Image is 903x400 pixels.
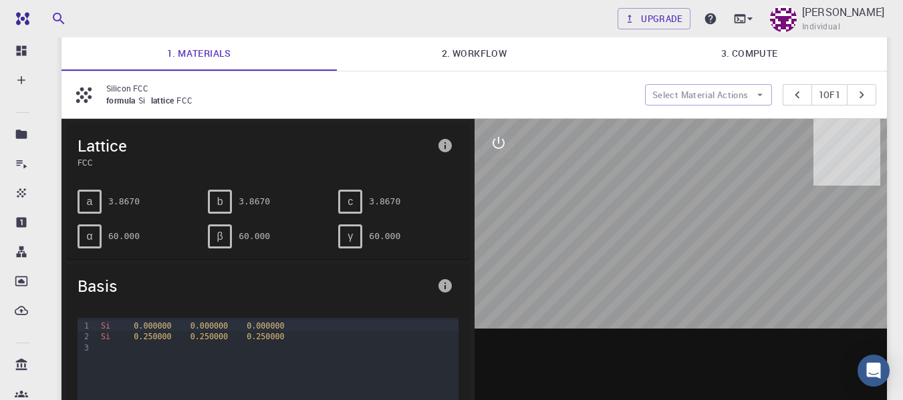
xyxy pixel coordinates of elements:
span: Lattice [78,135,432,156]
span: 0.250000 [190,332,228,341]
span: Si [101,332,110,341]
span: Support [27,9,75,21]
span: Si [101,321,110,331]
span: γ [348,230,353,242]
div: 3 [78,343,91,353]
button: Select Material Actions [645,84,772,106]
span: α [86,230,92,242]
span: formula [106,95,138,106]
img: Khurram Rehman [770,5,797,32]
a: 2. Workflow [337,36,612,71]
span: 0.000000 [190,321,228,331]
span: FCC [176,95,198,106]
div: pager [783,84,877,106]
span: b [217,196,223,208]
span: FCC [78,156,432,168]
pre: 3.8670 [108,190,140,213]
span: β [217,230,223,242]
button: info [432,272,459,299]
pre: 3.8670 [369,190,400,213]
span: c [348,196,353,208]
a: 3. Compute [612,36,887,71]
a: Upgrade [618,8,690,29]
button: info [432,132,459,159]
span: Individual [802,20,840,33]
pre: 60.000 [239,224,270,248]
span: 0.250000 [134,332,171,341]
div: Open Intercom Messenger [858,355,890,387]
button: 1of1 [811,84,848,106]
p: [PERSON_NAME] [802,4,884,20]
pre: 3.8670 [239,190,270,213]
p: Silicon FCC [106,82,634,94]
a: 1. Materials [61,36,337,71]
span: Basis [78,275,432,296]
span: lattice [151,95,177,106]
img: logo [11,12,29,25]
div: 2 [78,331,91,342]
span: 0.000000 [247,321,284,331]
span: a [87,196,93,208]
span: 0.000000 [134,321,171,331]
pre: 60.000 [108,224,140,248]
span: Si [138,95,151,106]
div: 1 [78,321,91,331]
span: 0.250000 [247,332,284,341]
pre: 60.000 [369,224,400,248]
